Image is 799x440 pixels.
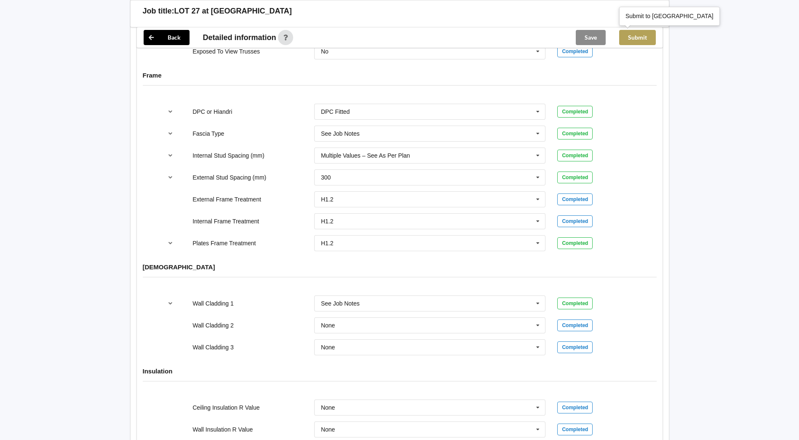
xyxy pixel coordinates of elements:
label: Plates Frame Treatment [192,240,256,247]
div: H1.2 [321,196,334,202]
div: Submit to [GEOGRAPHIC_DATA] [625,12,713,20]
div: H1.2 [321,218,334,224]
div: Completed [557,106,593,118]
div: None [321,427,335,432]
div: See Job Notes [321,131,360,137]
label: Internal Frame Treatment [192,218,259,225]
div: Completed [557,215,593,227]
h3: Job title: [143,6,174,16]
label: Wall Cladding 1 [192,300,234,307]
h4: Frame [143,71,657,79]
label: Ceiling Insulation R Value [192,404,259,411]
button: Submit [619,30,656,45]
div: Completed [557,150,593,161]
label: Wall Insulation R Value [192,426,253,433]
div: Completed [557,402,593,413]
label: Exposed To View Trusses [192,48,260,55]
div: DPC Fitted [321,109,350,115]
div: Completed [557,193,593,205]
div: See Job Notes [321,300,360,306]
div: H1.2 [321,240,334,246]
h4: Insulation [143,367,657,375]
label: Wall Cladding 3 [192,344,234,351]
label: External Frame Treatment [192,196,261,203]
div: None [321,344,335,350]
div: Multiple Values – See As Per Plan [321,153,410,158]
div: None [321,405,335,410]
div: Completed [557,319,593,331]
label: Internal Stud Spacing (mm) [192,152,264,159]
label: Fascia Type [192,130,224,137]
button: Back [144,30,190,45]
div: 300 [321,174,331,180]
label: Wall Cladding 2 [192,322,234,329]
button: reference-toggle [162,170,179,185]
div: Completed [557,341,593,353]
button: reference-toggle [162,296,179,311]
div: Completed [557,237,593,249]
h4: [DEMOGRAPHIC_DATA] [143,263,657,271]
div: Completed [557,298,593,309]
div: Completed [557,172,593,183]
div: Completed [557,128,593,140]
button: reference-toggle [162,104,179,119]
button: reference-toggle [162,148,179,163]
h3: LOT 27 at [GEOGRAPHIC_DATA] [174,6,292,16]
label: External Stud Spacing (mm) [192,174,266,181]
div: Completed [557,46,593,57]
button: reference-toggle [162,236,179,251]
div: None [321,322,335,328]
div: Completed [557,424,593,435]
div: No [321,48,329,54]
label: DPC or Hiandri [192,108,232,115]
span: Detailed information [203,34,276,41]
button: reference-toggle [162,126,179,141]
